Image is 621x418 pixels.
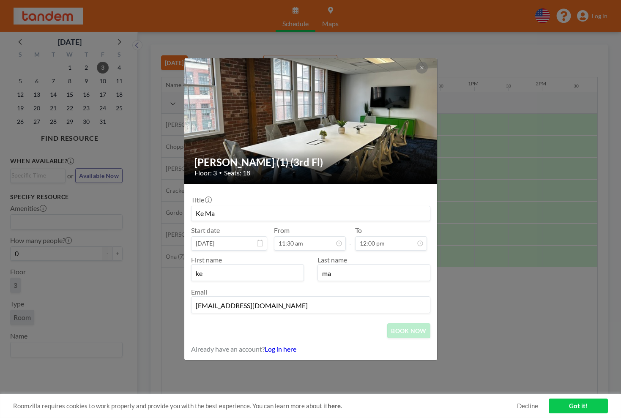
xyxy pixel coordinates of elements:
[191,196,211,204] label: Title
[355,226,362,235] label: To
[194,156,428,169] h2: [PERSON_NAME] (1) (3rd Fl)
[318,266,430,281] input: Last name
[328,402,342,410] a: here.
[224,169,250,177] span: Seats: 18
[191,288,207,296] label: Email
[517,402,538,410] a: Decline
[184,26,438,216] img: 537.jpg
[349,229,352,248] span: -
[13,402,517,410] span: Roomzilla requires cookies to work properly and provide you with the best experience. You can lea...
[219,169,222,176] span: •
[191,298,430,313] input: Email
[191,206,430,221] input: Guest reservation
[265,345,296,353] a: Log in here
[191,256,222,264] label: First name
[194,169,217,177] span: Floor: 3
[317,256,347,264] label: Last name
[387,323,430,338] button: BOOK NOW
[549,399,608,413] a: Got it!
[191,226,220,235] label: Start date
[191,266,304,281] input: First name
[191,345,265,353] span: Already have an account?
[274,226,290,235] label: From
